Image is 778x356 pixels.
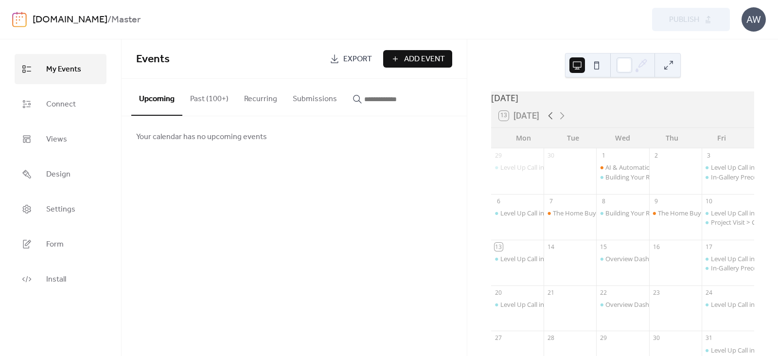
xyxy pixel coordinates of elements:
[711,346,777,355] div: Level Up Call in English
[652,243,660,251] div: 16
[702,163,754,172] div: Level Up Call in English
[136,131,267,143] span: Your calendar has no upcoming events
[596,173,649,181] div: Building Your Real Estate Business Plan in English
[553,209,691,217] div: The Home Buying Process from A to Z in English
[705,197,713,205] div: 10
[491,91,754,104] div: [DATE]
[500,163,568,172] div: Level Up Call in Spanish
[500,254,568,263] div: Level Up Call in Spanish
[383,50,452,68] button: Add Event
[596,254,649,263] div: Overview Dashboard in English
[705,334,713,342] div: 31
[548,128,598,148] div: Tue
[15,54,106,84] a: My Events
[652,197,660,205] div: 9
[46,272,66,287] span: Install
[236,79,285,115] button: Recurring
[15,89,106,119] a: Connect
[500,300,568,309] div: Level Up Call in Spanish
[600,334,608,342] div: 29
[285,79,345,115] button: Submissions
[46,237,64,252] span: Form
[495,288,503,297] div: 20
[596,163,649,172] div: AI & Automation in Real Estate: Tools for Modern Agents
[598,128,648,148] div: Wed
[136,49,170,70] span: Events
[33,11,107,29] a: [DOMAIN_NAME]
[711,254,777,263] div: Level Up Call in English
[742,7,766,32] div: AW
[544,209,596,217] div: The Home Buying Process from A to Z in English
[702,300,754,309] div: Level Up Call in English
[107,11,111,29] b: /
[15,159,106,189] a: Design
[652,151,660,160] div: 2
[596,209,649,217] div: Building Your Real Estate Business Plan in Spanish
[596,300,649,309] div: Overview Dashboard in Spanish
[46,202,75,217] span: Settings
[495,243,503,251] div: 13
[46,132,67,147] span: Views
[711,300,777,309] div: Level Up Call in English
[697,128,746,148] div: Fri
[495,151,503,160] div: 29
[605,173,747,181] div: Building Your Real Estate Business Plan in English
[600,243,608,251] div: 15
[182,79,236,115] button: Past (100+)
[495,334,503,342] div: 27
[605,163,768,172] div: AI & Automation in Real Estate: Tools for Modern Agents
[547,288,555,297] div: 21
[12,12,27,27] img: logo
[404,53,445,65] span: Add Event
[547,197,555,205] div: 7
[600,288,608,297] div: 22
[499,128,548,148] div: Mon
[600,151,608,160] div: 1
[547,334,555,342] div: 28
[15,194,106,224] a: Settings
[491,254,544,263] div: Level Up Call in Spanish
[500,209,568,217] div: Level Up Call in Spanish
[605,300,698,309] div: Overview Dashboard in Spanish
[131,79,182,116] button: Upcoming
[46,62,81,77] span: My Events
[702,254,754,263] div: Level Up Call in English
[547,151,555,160] div: 30
[605,254,695,263] div: Overview Dashboard in English
[15,264,106,294] a: Install
[491,300,544,309] div: Level Up Call in Spanish
[652,334,660,342] div: 30
[702,264,754,272] div: In-Gallery Preconstruction Sales Training
[15,229,106,259] a: Form
[711,163,777,172] div: Level Up Call in English
[111,11,141,29] b: Master
[647,128,697,148] div: Thu
[705,151,713,160] div: 3
[705,288,713,297] div: 24
[46,97,76,112] span: Connect
[605,209,750,217] div: Building Your Real Estate Business Plan in Spanish
[495,197,503,205] div: 6
[491,163,544,172] div: Level Up Call in Spanish
[322,50,379,68] a: Export
[15,124,106,154] a: Views
[705,243,713,251] div: 17
[491,209,544,217] div: Level Up Call in Spanish
[702,218,754,227] div: Project Visit > Continuum Club & Residences
[702,346,754,355] div: Level Up Call in English
[652,288,660,297] div: 23
[46,167,71,182] span: Design
[702,209,754,217] div: Level Up Call in English
[649,209,702,217] div: The Home Buying Process from A to Z in Spanish
[600,197,608,205] div: 8
[711,209,777,217] div: Level Up Call in English
[547,243,555,251] div: 14
[343,53,372,65] span: Export
[702,173,754,181] div: In-Gallery Preconstruction Sales Training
